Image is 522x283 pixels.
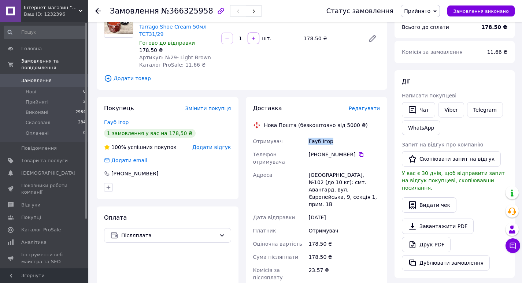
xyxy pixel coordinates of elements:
span: Отримувач [253,138,283,144]
div: 178.50 ₴ [301,33,362,44]
span: 2 [83,99,86,105]
img: Крем для гладкої шкіри взуття світло-коричневий Tarrago Shoe Cream 50мл TCT31/29 [104,12,133,34]
span: Дії [402,78,410,85]
a: Telegram [467,102,503,118]
span: Доставка [253,105,282,112]
span: Прийнято [404,8,430,14]
span: Покупці [21,214,41,221]
button: Видати чек [402,197,456,213]
span: Повідомлення [21,145,57,152]
span: Написати покупцеві [402,93,456,98]
span: Платник [253,228,276,234]
span: Відгуки [21,202,40,208]
div: успішних покупок [104,144,177,151]
div: 178.50 ₴ [139,46,215,54]
div: 178.50 ₴ [307,250,381,264]
span: Оплачені [26,130,49,137]
span: Додати товар [104,74,380,82]
span: [DEMOGRAPHIC_DATA] [21,170,75,176]
span: Телефон отримувача [253,152,285,165]
span: Каталог ProSale: 11.66 ₴ [139,62,206,68]
span: Оціночна вартість [253,241,302,247]
span: Замовлення [110,7,159,15]
span: Всього до сплати [402,24,449,30]
span: Комісія за післяплату [253,267,283,280]
a: Завантажити PDF [402,219,474,234]
div: Додати email [111,157,148,164]
button: Замовлення виконано [447,5,515,16]
div: 178.50 ₴ [307,237,381,250]
span: Головна [21,45,42,52]
div: Гауб Ігор [307,135,381,148]
a: Крем для гладкої шкіри взуття світло-коричневий Tarrago Shoe Cream 50мл TCT31/29 [139,9,209,37]
span: Каталог ProSale [21,227,61,233]
span: Показники роботи компанії [21,182,68,196]
div: 1 замовлення у вас на 178,50 ₴ [104,129,196,138]
span: Комісія за замовлення [402,49,463,55]
span: Виконані [26,109,48,116]
div: Нова Пошта (безкоштовно від 5000 ₴) [262,122,370,129]
span: Замовлення та повідомлення [21,58,88,71]
span: 11.66 ₴ [487,49,507,55]
a: Редагувати [365,31,380,46]
div: [GEOGRAPHIC_DATA], №102 (до 10 кг): смт. Авангард, вул. Європейська, 9, секція 1, прим. 1В [307,168,381,211]
div: [PHONE_NUMBER] [111,170,159,177]
span: Готово до відправки [139,40,195,46]
div: Отримувач [307,224,381,237]
a: WhatsApp [402,120,440,135]
a: Гауб Ігор [104,119,129,125]
div: [DATE] [307,211,381,224]
span: Редагувати [349,105,380,111]
div: Ваш ID: 1232396 [24,11,88,18]
span: 2984 [75,109,86,116]
div: Повернутися назад [95,7,101,15]
div: [PHONE_NUMBER] [308,151,380,158]
span: Дата відправки [253,215,295,220]
span: Артикул: №29- Light Brown [139,55,211,60]
span: Оплата [104,214,127,221]
span: Замовлення виконано [453,8,509,14]
span: Замовлення [21,77,52,84]
span: 100% [111,144,126,150]
span: Запит на відгук про компанію [402,142,483,148]
span: Інтернет-магазин "Ексклюзив" [24,4,79,11]
span: Аналітика [21,239,47,246]
button: Дублювати замовлення [402,255,490,271]
div: шт. [260,35,272,42]
span: Додати відгук [192,144,231,150]
span: Сума післяплати [253,254,299,260]
a: Друк PDF [402,237,451,252]
span: Прийняті [26,99,48,105]
div: Додати email [103,157,148,164]
div: Статус замовлення [326,7,394,15]
button: Чат з покупцем [506,238,520,253]
span: Змінити покупця [185,105,231,111]
span: У вас є 30 днів, щоб відправити запит на відгук покупцеві, скопіювавши посилання. [402,170,505,191]
button: Чат [402,102,435,118]
span: Покупець [104,105,134,112]
a: Viber [438,102,464,118]
span: Інструменти веб-майстра та SEO [21,252,68,265]
span: 0 [83,89,86,95]
span: 284 [78,119,86,126]
span: №366325958 [161,7,213,15]
b: 178.50 ₴ [481,24,507,30]
span: 0 [83,130,86,137]
button: Скопіювати запит на відгук [402,151,501,167]
span: Післяплата [121,231,216,239]
span: Скасовані [26,119,51,126]
input: Пошук [4,26,86,39]
span: Нові [26,89,36,95]
span: Товари та послуги [21,157,68,164]
span: Адреса [253,172,273,178]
